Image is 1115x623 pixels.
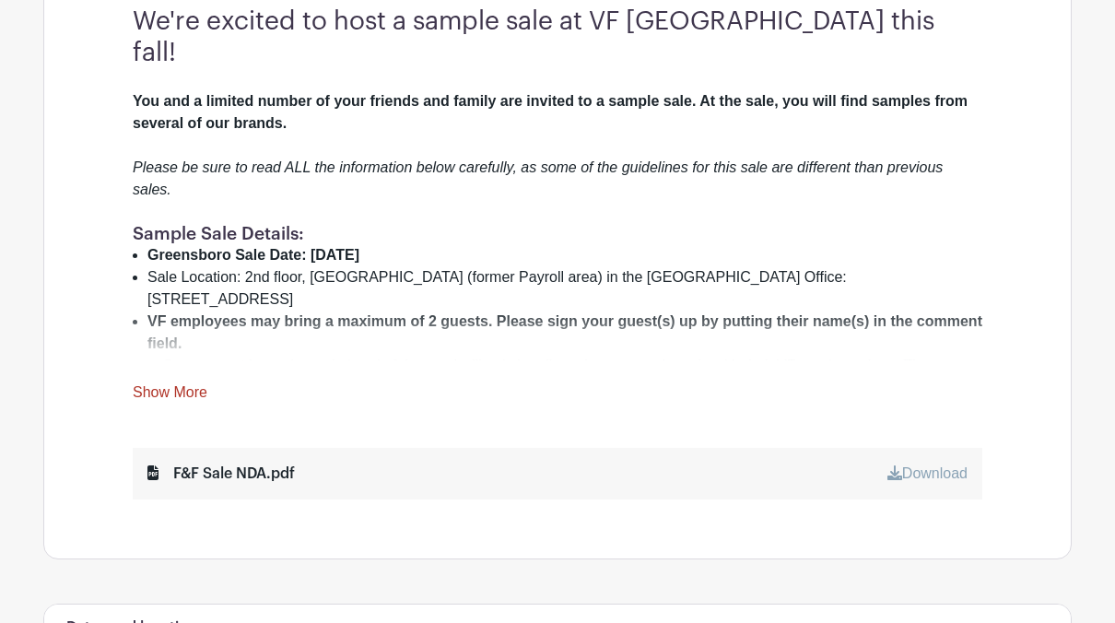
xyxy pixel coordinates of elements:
[147,266,982,311] li: Sale Location: 2nd floor, [GEOGRAPHIC_DATA] (former Payroll area) in the [GEOGRAPHIC_DATA] Office...
[162,355,982,399] li: Guests must be registered ahead of time and will only be allowed access to the sale with their VF...
[887,465,968,481] a: Download
[147,313,982,351] strong: VF employees may bring a maximum of 2 guests. Please sign your guest(s) up by putting their name(...
[133,159,943,197] em: Please be sure to read ALL the information below carefully, as some of the guidelines for this sa...
[133,223,982,244] h1: Sample Sale Details:
[133,384,207,407] a: Show More
[147,247,359,263] strong: Greensboro Sale Date: [DATE]
[133,6,982,68] h3: We're excited to host a sample sale at VF [GEOGRAPHIC_DATA] this fall!
[133,93,968,131] strong: You and a limited number of your friends and family are invited to a sample sale. At the sale, yo...
[147,463,295,485] div: F&F Sale NDA.pdf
